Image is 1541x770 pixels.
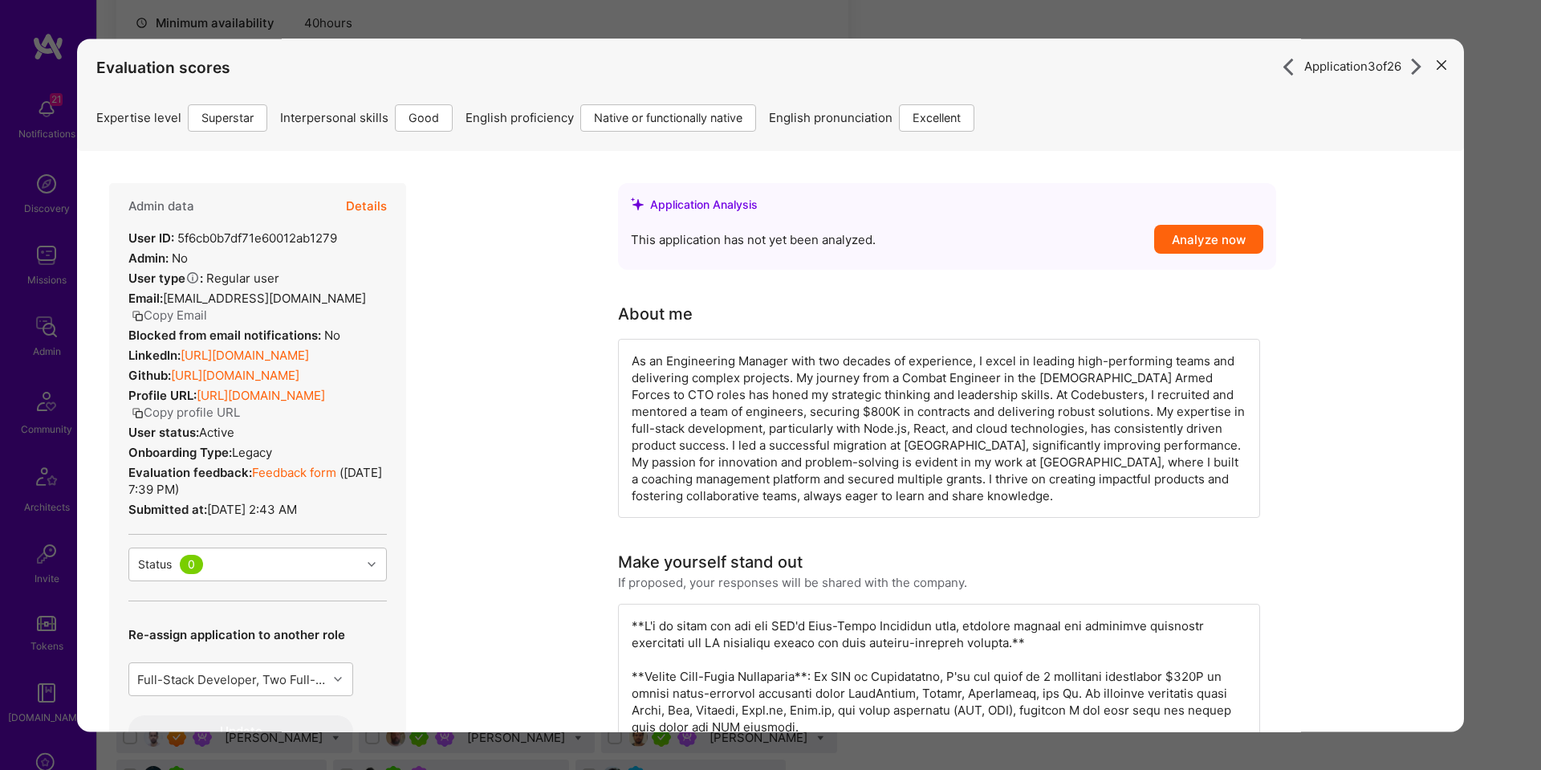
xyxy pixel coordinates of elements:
p: Re-assign application to another role [128,626,353,643]
strong: Github: [128,368,171,383]
i: icon ArrowRight [1279,58,1298,76]
button: Update [128,715,353,748]
span: English proficiency [466,110,574,127]
a: [URL][DOMAIN_NAME] [181,348,309,363]
span: Application 3 of 26 [1304,59,1401,75]
div: Superstar [188,104,267,132]
button: Analyze now [1154,225,1263,254]
strong: User status: [128,425,199,440]
button: Copy profile URL [132,404,240,421]
strong: Email: [128,291,163,306]
div: About me [618,302,693,326]
a: [URL][DOMAIN_NAME] [197,388,325,403]
div: Application Analysis [650,196,758,213]
div: No [128,250,188,267]
strong: Onboarding Type: [128,445,232,460]
i: icon Chevron [334,675,342,683]
div: 0 [180,555,203,574]
i: icon ArrowRight [1408,58,1426,76]
div: As an Engineering Manager with two decades of experience, I excel in leading high-performing team... [618,339,1260,518]
a: Feedback form [252,465,336,480]
span: This application has not yet been analyzed. [631,231,876,248]
strong: Submitted at: [128,502,207,517]
span: legacy [232,445,272,460]
div: Native or functionally native [580,104,756,132]
i: icon Chevron [368,560,376,568]
strong: Blocked from email notifications: [128,328,324,343]
strong: User ID: [128,230,174,246]
div: If proposed, your responses will be shared with the company. [618,574,967,591]
span: Expertise level [96,110,181,127]
i: icon Copy [132,310,144,322]
strong: LinkedIn: [128,348,181,363]
i: Help [185,271,200,285]
span: Interpersonal skills [280,110,388,127]
div: ( [DATE] 7:39 PM ) [128,464,387,498]
strong: Admin: [128,251,169,266]
div: Regular user [128,270,279,287]
span: [EMAIL_ADDRESS][DOMAIN_NAME] [163,291,366,306]
span: Active [199,425,234,440]
strong: Evaluation feedback: [128,465,252,480]
div: Good [395,104,453,132]
a: [URL][DOMAIN_NAME] [171,368,299,383]
strong: Profile URL: [128,388,197,403]
span: English pronunciation [769,110,892,127]
h4: Admin data [128,199,194,214]
span: [DATE] 2:43 AM [207,502,297,517]
div: 5f6cb0b7df71e60012ab1279 [128,230,337,246]
div: modal [77,39,1464,731]
strong: User type : [128,271,203,286]
h4: Evaluation scores [96,59,1445,77]
div: Full-Stack Developer, Two Full-Stack Developers are needed for a strategic project at the Anti-De... [137,670,329,687]
i: icon Close [1437,61,1446,71]
div: Make yourself stand out [618,550,803,574]
i: icon Copy [132,407,144,419]
div: No [128,327,340,344]
button: Details [346,183,387,230]
div: Excellent [899,104,974,132]
button: Copy Email [132,307,207,324]
div: Status [138,556,172,572]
